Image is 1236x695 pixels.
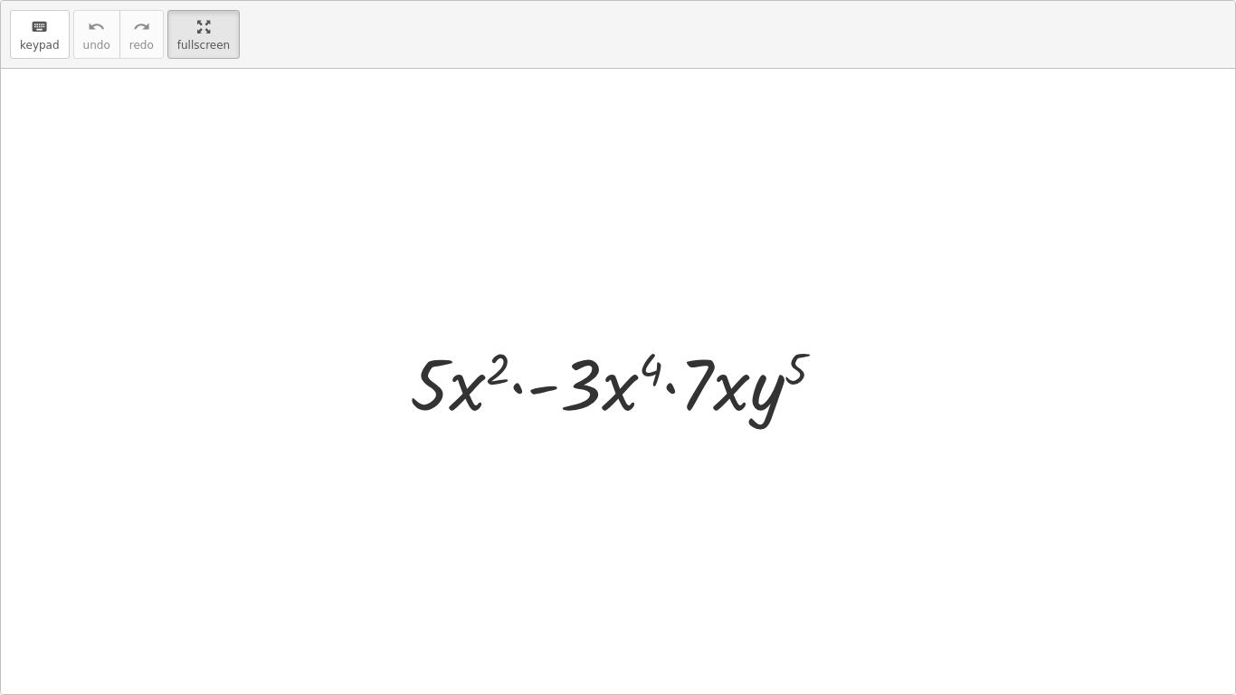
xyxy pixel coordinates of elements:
[73,10,120,59] button: undoundo
[177,39,230,52] span: fullscreen
[83,39,110,52] span: undo
[129,39,154,52] span: redo
[10,10,70,59] button: keyboardkeypad
[119,10,164,59] button: redoredo
[20,39,60,52] span: keypad
[31,16,48,38] i: keyboard
[133,16,150,38] i: redo
[167,10,240,59] button: fullscreen
[88,16,105,38] i: undo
